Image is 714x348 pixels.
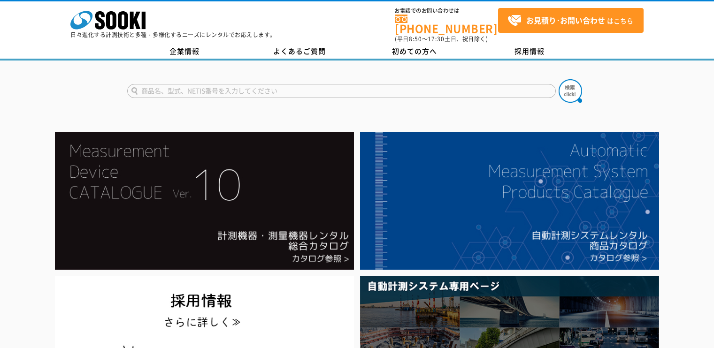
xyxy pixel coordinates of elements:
[526,15,605,26] strong: お見積り･お問い合わせ
[70,32,276,38] p: 日々進化する計測技術と多種・多様化するニーズにレンタルでお応えします。
[472,45,587,59] a: 採用情報
[360,132,659,270] img: 自動計測システムカタログ
[357,45,472,59] a: 初めての方へ
[498,8,644,33] a: お見積り･お問い合わせはこちら
[409,35,422,43] span: 8:50
[395,15,498,34] a: [PHONE_NUMBER]
[507,14,633,28] span: はこちら
[428,35,445,43] span: 17:30
[395,35,488,43] span: (平日 ～ 土日、祝日除く)
[242,45,357,59] a: よくあるご質問
[392,46,437,56] span: 初めての方へ
[559,79,582,103] img: btn_search.png
[127,84,556,98] input: 商品名、型式、NETIS番号を入力してください
[127,45,242,59] a: 企業情報
[55,132,354,270] img: Catalog Ver10
[395,8,498,14] span: お電話でのお問い合わせは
